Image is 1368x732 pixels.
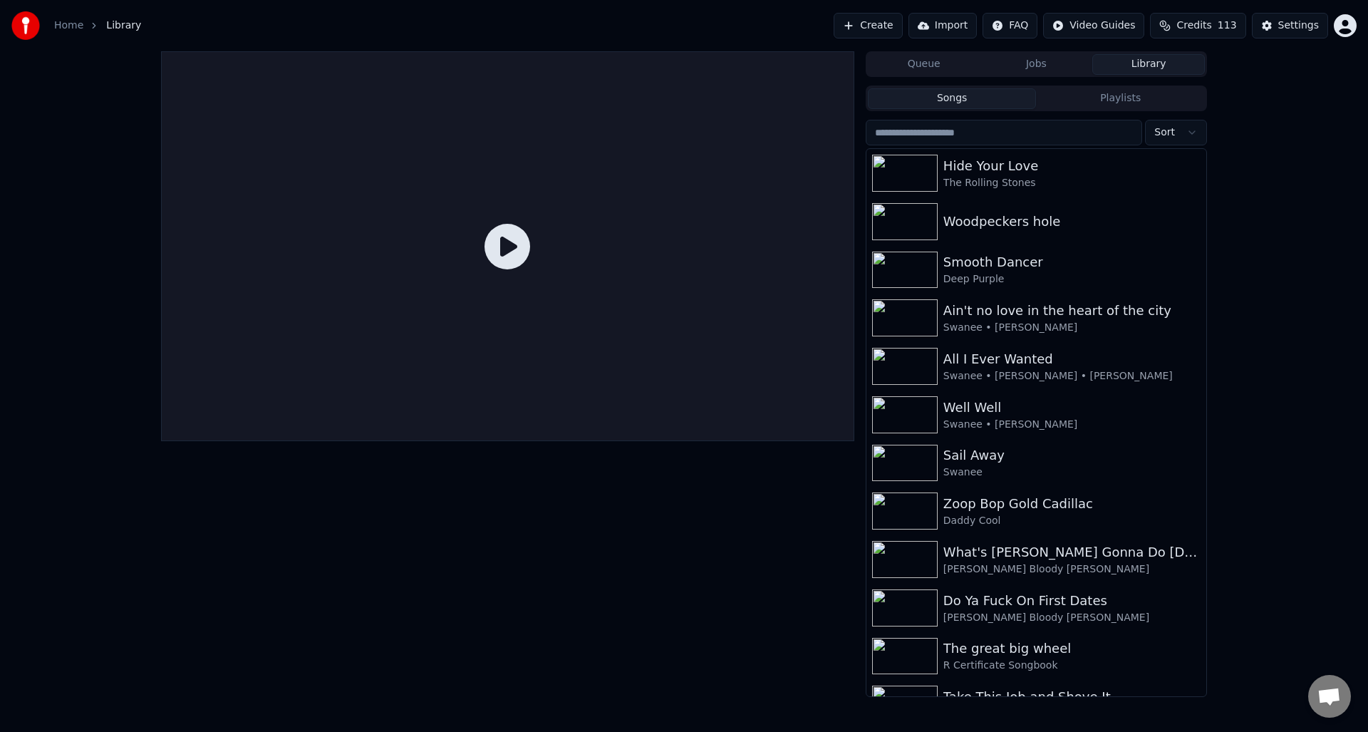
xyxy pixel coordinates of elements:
[1278,19,1319,33] div: Settings
[983,13,1037,38] button: FAQ
[1092,54,1205,75] button: Library
[54,19,141,33] nav: breadcrumb
[943,349,1201,369] div: All I Ever Wanted
[943,611,1201,625] div: [PERSON_NAME] Bloody [PERSON_NAME]
[943,542,1201,562] div: What's [PERSON_NAME] Gonna Do [DATE]?
[943,445,1201,465] div: Sail Away
[943,272,1201,287] div: Deep Purple
[943,659,1201,673] div: R Certificate Songbook
[1218,19,1237,33] span: 113
[943,562,1201,577] div: [PERSON_NAME] Bloody [PERSON_NAME]
[943,687,1201,707] div: Take This Job and Shove It
[1043,13,1144,38] button: Video Guides
[943,465,1201,480] div: Swanee
[943,212,1201,232] div: Woodpeckers hole
[868,54,980,75] button: Queue
[1154,125,1175,140] span: Sort
[943,321,1201,335] div: Swanee • [PERSON_NAME]
[11,11,40,40] img: youka
[1252,13,1328,38] button: Settings
[54,19,83,33] a: Home
[943,176,1201,190] div: The Rolling Stones
[943,494,1201,514] div: Zoop Bop Gold Cadillac
[1150,13,1245,38] button: Credits113
[834,13,903,38] button: Create
[943,514,1201,528] div: Daddy Cool
[106,19,141,33] span: Library
[1176,19,1211,33] span: Credits
[943,639,1201,659] div: The great big wheel
[943,252,1201,272] div: Smooth Dancer
[943,156,1201,176] div: Hide Your Love
[943,398,1201,418] div: Well Well
[980,54,1093,75] button: Jobs
[1036,88,1205,109] button: Playlists
[943,301,1201,321] div: Ain't no love in the heart of the city
[943,591,1201,611] div: Do Ya Fuck On First Dates
[943,418,1201,432] div: Swanee • [PERSON_NAME]
[1308,675,1351,718] div: Open chat
[868,88,1037,109] button: Songs
[943,369,1201,383] div: Swanee • [PERSON_NAME] • [PERSON_NAME]
[908,13,977,38] button: Import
